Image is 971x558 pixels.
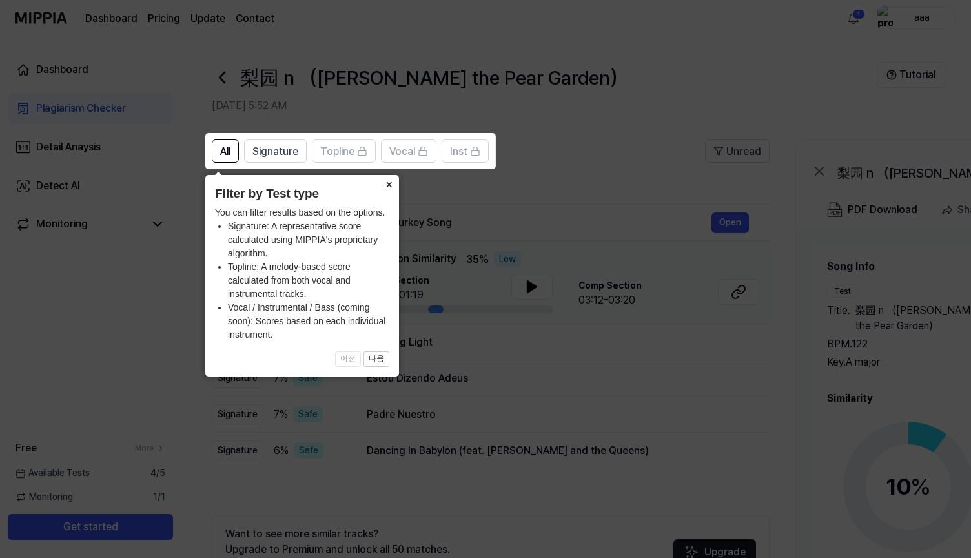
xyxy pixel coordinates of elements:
[244,139,307,163] button: Signature
[252,144,298,160] span: Signature
[378,175,399,193] button: Close
[228,220,389,260] li: Signature: A representative score calculated using MIPPIA's proprietary algorithm.
[381,139,436,163] button: Vocal
[320,144,354,160] span: Topline
[215,185,389,203] header: Filter by Test type
[215,206,389,342] div: You can filter results based on the options.
[312,139,376,163] button: Topline
[450,144,467,160] span: Inst
[442,139,489,163] button: Inst
[212,139,239,163] button: All
[363,351,389,367] button: 다음
[228,260,389,301] li: Topline: A melody-based score calculated from both vocal and instrumental tracks.
[228,301,389,342] li: Vocal / Instrumental / Bass (coming soon): Scores based on each individual instrument.
[220,144,230,160] span: All
[389,144,415,160] span: Vocal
